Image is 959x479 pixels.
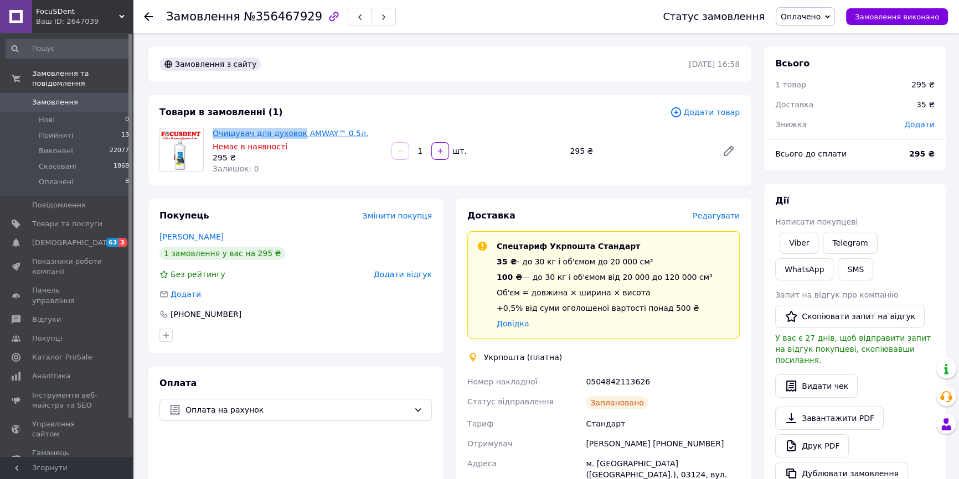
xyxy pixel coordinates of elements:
[171,290,201,299] span: Додати
[909,149,935,158] b: 295 ₴
[911,79,935,90] div: 295 ₴
[106,238,118,247] span: 63
[780,232,818,254] a: Viber
[689,60,740,69] time: [DATE] 16:58
[32,97,78,107] span: Замовлення
[775,58,810,69] span: Всього
[32,257,102,277] span: Показники роботи компанії
[159,107,283,117] span: Товари в замовленні (1)
[32,448,102,468] span: Гаманець компанії
[213,152,383,163] div: 295 ₴
[171,270,225,279] span: Без рейтингу
[846,8,948,25] button: Замовлення виконано
[497,273,522,282] span: 100 ₴
[32,238,114,248] span: [DEMOGRAPHIC_DATA]
[584,372,742,392] div: 0504842113626
[213,129,368,138] a: Очищувач для духовок AMWAY™ 0.5л.
[775,407,884,430] a: Завантажити PDF
[663,11,765,22] div: Статус замовлення
[775,217,858,226] span: Написати покупцеві
[32,391,102,410] span: Інструменти веб-майстра та SEO
[144,11,153,22] div: Повернутися назад
[467,459,497,468] span: Адреса
[169,309,243,320] div: [PHONE_NUMBER]
[39,131,73,140] span: Прийняті
[775,149,847,158] span: Всього до сплати
[32,315,61,325] span: Відгуки
[121,131,129,140] span: 13
[159,58,261,71] div: Замовлення з сайту
[775,434,849,457] a: Друк PDF
[497,242,640,251] span: Спецтариф Укрпошта Стандарт
[670,106,740,118] span: Додати товар
[855,13,939,21] span: Замовлення виконано
[775,80,806,89] span: 1 товар
[125,177,129,187] span: 8
[823,232,877,254] a: Telegram
[32,200,86,210] span: Повідомлення
[159,210,209,221] span: Покупець
[166,10,240,23] span: Замовлення
[32,69,133,88] span: Замовлення та повідомлення
[213,164,259,173] span: Залишок: 0
[244,10,322,23] span: №356467929
[481,352,565,363] div: Укрпошта (платна)
[781,12,821,21] span: Оплачено
[910,92,941,117] div: 35 ₴
[36,17,133,27] div: Ваш ID: 2647039
[32,285,102,305] span: Панель управління
[467,419,493,428] span: Тариф
[118,238,127,247] span: 3
[39,177,74,187] span: Оплачені
[467,397,554,406] span: Статус відправлення
[32,419,102,439] span: Управління сайтом
[159,232,224,241] a: [PERSON_NAME]
[904,120,935,129] span: Додати
[467,377,538,386] span: Номер накладної
[374,270,432,279] span: Додати відгук
[497,319,529,328] a: Довідка
[185,404,409,416] span: Оплата на рахунок
[450,145,468,157] div: шт.
[363,211,432,220] span: Змінити покупця
[775,258,833,280] a: WhatsApp
[775,120,807,129] span: Знижка
[497,257,517,266] span: 35 ₴
[775,290,898,299] span: Запит на відгук про компанію
[160,129,203,170] img: Очищувач для духовок AMWAY™ 0.5л.
[693,211,740,220] span: Редагувати
[114,162,129,171] span: 1868
[159,378,197,388] span: Оплата
[6,39,130,59] input: Пошук
[32,334,62,343] span: Покупці
[497,287,713,298] div: Об'єм = довжина × ширина × висота
[125,115,129,125] span: 0
[497,272,713,283] div: — до 30 кг і об'ємом від 20 000 до 120 000 см³
[838,258,873,280] button: SMS
[36,7,119,17] span: FocuSDent
[110,146,129,156] span: 22077
[584,434,742,454] div: [PERSON_NAME] [PHONE_NUMBER]
[775,374,858,398] button: Видати чек
[39,146,73,156] span: Виконані
[159,247,285,260] div: 1 замовлення у вас на 295 ₴
[467,210,515,221] span: Доставка
[718,140,740,162] a: Редагувати
[775,334,931,365] span: У вас є 27 днів, щоб відправити запит на відгук покупцеві, скопіювавши посилання.
[32,371,70,381] span: Аналітика
[32,219,102,229] span: Товари та послуги
[467,439,512,448] span: Отримувач
[497,303,713,314] div: +0,5% від суми оголошеної вартості понад 500 ₴
[39,162,76,171] span: Скасовані
[775,305,925,328] button: Скопіювати запит на відгук
[584,414,742,434] div: Стандарт
[775,195,789,206] span: Дії
[775,100,813,109] span: Доставка
[565,143,713,159] div: 295 ₴
[497,256,713,267] div: - до 30 кг і об'ємом до 20 000 см³
[39,115,55,125] span: Нові
[586,396,648,409] div: Заплановано
[32,352,92,362] span: Каталог ProSale
[213,142,287,151] span: Немає в наявності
